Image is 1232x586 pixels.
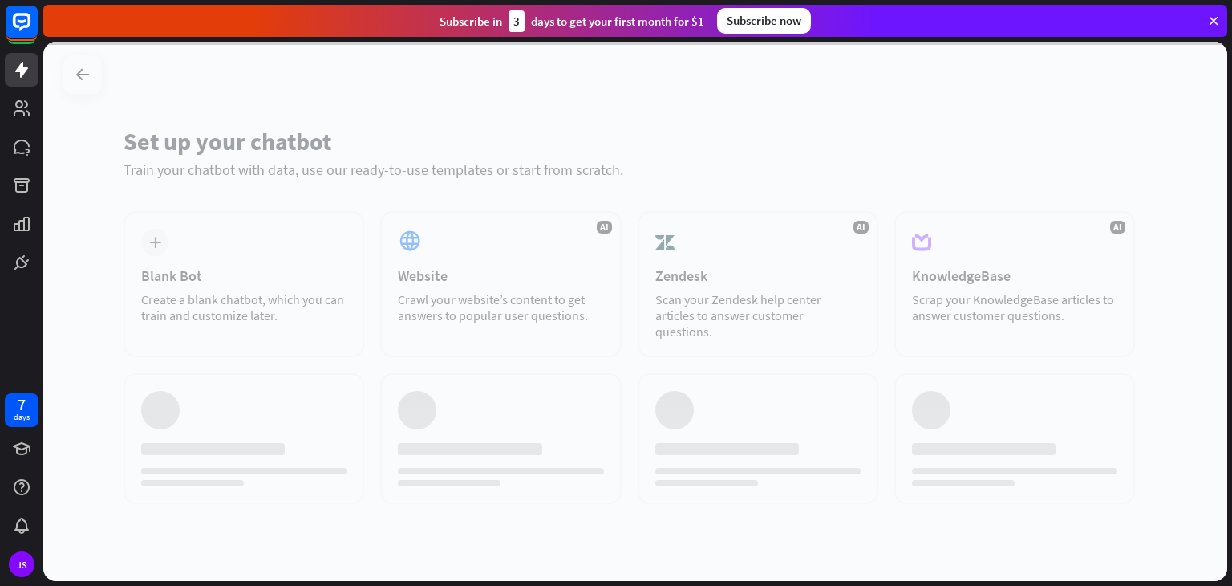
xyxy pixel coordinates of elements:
[5,393,38,427] a: 7 days
[9,551,34,577] div: JS
[509,10,525,32] div: 3
[18,397,26,412] div: 7
[717,8,811,34] div: Subscribe now
[14,412,30,423] div: days
[440,10,704,32] div: Subscribe in days to get your first month for $1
